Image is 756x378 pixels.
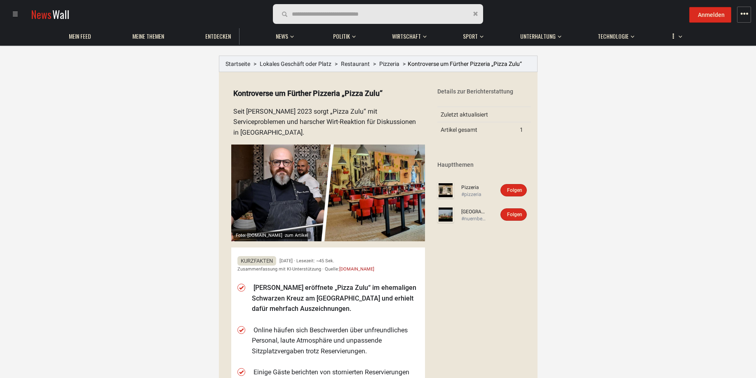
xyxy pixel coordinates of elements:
[31,7,69,22] a: NewsWall
[463,33,478,40] span: Sport
[285,233,308,238] span: zum Artikel
[388,25,427,44] button: Wirtschaft
[698,12,725,18] span: Anmelden
[252,282,419,314] li: [PERSON_NAME] eröffnete „Pizza Zulu“ im ehemaligen Schwarzen Kreuz am [GEOGRAPHIC_DATA] und erhie...
[598,33,629,40] span: Technologie
[379,61,399,67] a: Pizzeria
[132,33,164,40] span: Meine Themen
[231,145,425,241] img: Vorschaubild von nn.de
[260,61,331,67] a: Lokales Geschäft oder Platz
[329,25,356,44] button: Politik
[233,231,311,239] div: Foto: [DOMAIN_NAME] ·
[388,28,425,44] a: Wirtschaft
[437,182,454,198] img: Profilbild von Pizzeria
[272,25,296,44] button: News
[339,266,374,272] a: [DOMAIN_NAME]
[520,33,556,40] span: Unterhaltung
[516,28,560,44] a: Unterhaltung
[594,28,633,44] a: Technologie
[517,122,531,138] td: 1
[252,325,419,357] li: Online häufen sich Beschwerden über unfreundliches Personal, laute Atmosphäre und unpassende Sitz...
[437,122,517,138] td: Artikel gesamt
[437,87,531,96] div: Details zur Berichterstattung
[231,145,425,241] a: Foto: [DOMAIN_NAME] ·zum Artikel
[594,25,634,44] button: Technologie
[689,7,731,23] button: Anmelden
[205,33,231,40] span: Entdecken
[461,184,486,191] a: Pizzeria
[225,61,250,67] a: Startseite
[329,28,354,44] a: Politik
[69,33,91,40] span: Mein Feed
[459,25,484,44] button: Sport
[408,61,522,67] span: Kontroverse um Fürther Pizzeria „Pizza Zulu“
[437,206,454,223] img: Profilbild von Nürnberg
[461,215,486,222] div: #nuernberg
[276,33,288,40] span: News
[272,28,292,44] a: News
[392,33,421,40] span: Wirtschaft
[31,7,52,22] span: News
[237,256,276,266] span: Kurzfakten
[516,25,561,44] button: Unterhaltung
[52,7,69,22] span: Wall
[437,107,517,122] td: Zuletzt aktualisiert
[333,33,350,40] span: Politik
[507,187,522,193] span: Folgen
[459,28,482,44] a: Sport
[461,191,486,198] div: #pizzeria
[437,161,531,169] div: Hauptthemen
[507,212,522,217] span: Folgen
[341,61,370,67] a: Restaurant
[461,208,486,215] a: [GEOGRAPHIC_DATA]
[237,257,419,273] div: [DATE] · Lesezeit: ~45 Sek. Zusammenfassung mit KI-Unterstützung · Quelle:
